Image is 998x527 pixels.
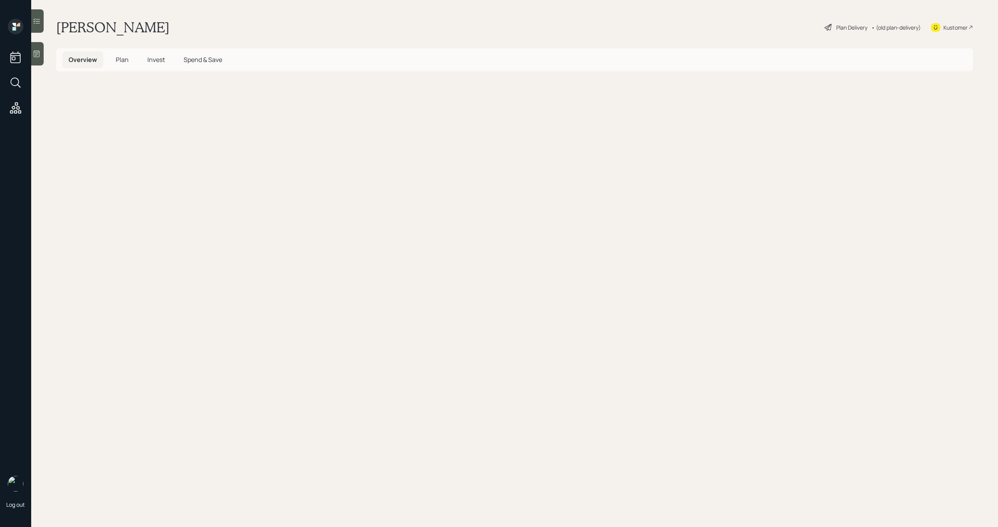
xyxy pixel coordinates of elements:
div: • (old plan-delivery) [871,23,921,32]
span: Plan [116,55,129,64]
div: Plan Delivery [836,23,867,32]
span: Overview [69,55,97,64]
span: Invest [147,55,165,64]
h1: [PERSON_NAME] [56,19,170,36]
span: Spend & Save [184,55,222,64]
img: michael-russo-headshot.png [8,476,23,492]
div: Kustomer [943,23,968,32]
div: Log out [6,501,25,508]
